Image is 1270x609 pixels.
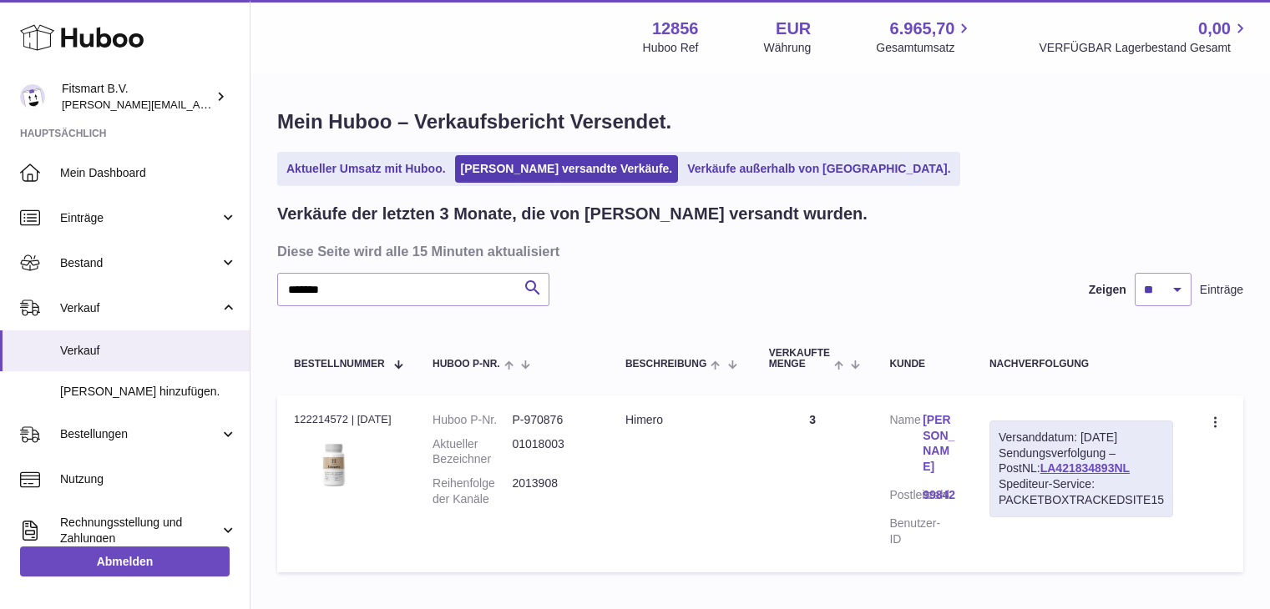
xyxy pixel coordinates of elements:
[681,155,956,183] a: Verkäufe außerhalb von [GEOGRAPHIC_DATA].
[1039,40,1250,56] span: VERFÜGBAR Lagerbestand Gesamt
[60,255,220,271] span: Bestand
[989,420,1173,517] div: Sendungsverfolgung – PostNL:
[776,18,811,40] strong: EUR
[455,155,679,183] a: [PERSON_NAME] versandte Verkäufe.
[433,359,500,370] span: Huboo P-Nr.
[433,412,512,428] dt: Huboo P-Nr.
[294,412,399,427] div: 122214572 | [DATE]
[923,412,956,476] a: [PERSON_NAME]
[889,412,923,480] dt: Name
[999,430,1164,445] div: Versanddatum: [DATE]
[60,210,220,226] span: Einträge
[62,81,212,113] div: Fitsmart B.V.
[60,426,220,442] span: Bestellungen
[60,165,237,181] span: Mein Dashboard
[277,108,1243,135] h1: Mein Huboo – Verkaufsbericht Versendet.
[60,471,237,487] span: Nutzung
[999,476,1164,508] div: Spediteur-Service: PACKETBOXTRACKEDSITE15
[889,487,923,507] dt: Postleitzahl
[652,18,699,40] strong: 12856
[876,40,974,56] span: Gesamtumsatz
[433,436,512,468] dt: Aktueller Bezeichner
[1039,18,1250,56] a: 0,00 VERFÜGBAR Lagerbestand Gesamt
[890,18,955,40] span: 6.965,70
[294,359,385,370] span: Bestellnummer
[1040,461,1130,475] a: LA421834893NL
[60,515,220,546] span: Rechnungsstellung und Zahlungen
[643,40,699,56] div: Huboo Ref
[277,203,868,225] h2: Verkäufe der letzten 3 Monate, die von [PERSON_NAME] versandt wurden.
[752,395,873,572] td: 3
[989,359,1173,370] div: Nachverfolgung
[625,412,736,428] div: Himero
[876,18,974,56] a: 6.965,70 Gesamtumsatz
[769,348,830,370] span: Verkaufte Menge
[625,359,706,370] span: Beschreibung
[281,155,452,183] a: Aktueller Umsatz mit Huboo.
[1089,282,1126,298] label: Zeigen
[889,359,955,370] div: Kunde
[20,546,230,576] a: Abmelden
[1200,282,1243,298] span: Einträge
[60,384,237,400] span: [PERSON_NAME] hinzufügen.
[60,300,220,316] span: Verkauf
[294,432,377,493] img: 128561711358723.png
[889,516,923,547] dt: Benutzer-ID
[60,343,237,359] span: Verkauf
[62,98,335,111] span: [PERSON_NAME][EMAIL_ADDRESS][DOMAIN_NAME]
[1198,18,1231,40] span: 0,00
[512,436,591,468] dd: 01018003
[923,487,956,503] a: 99842
[512,476,591,507] dd: 2013908
[277,242,1239,260] h3: Diese Seite wird alle 15 Minuten aktualisiert
[512,412,591,428] dd: P-970876
[433,476,512,507] dt: Reihenfolge der Kanäle
[20,84,45,109] img: jonathan@leaderoo.com
[764,40,812,56] div: Währung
